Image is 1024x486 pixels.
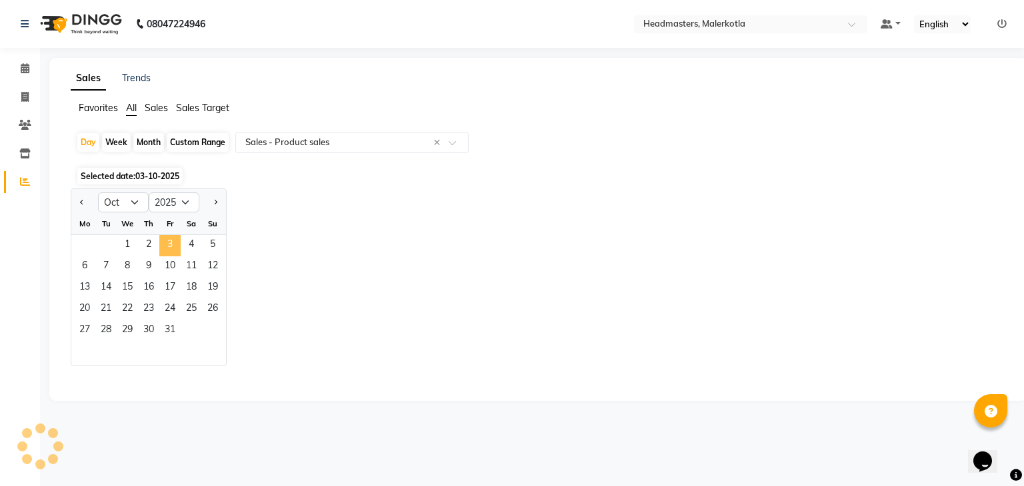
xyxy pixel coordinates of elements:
[74,299,95,320] div: Monday, October 20, 2025
[181,235,202,256] div: Saturday, October 4, 2025
[77,168,183,184] span: Selected date:
[159,235,181,256] span: 3
[95,278,117,299] span: 14
[159,278,181,299] div: Friday, October 17, 2025
[95,256,117,278] span: 7
[210,192,221,213] button: Next month
[202,256,223,278] span: 12
[138,235,159,256] span: 2
[74,256,95,278] div: Monday, October 6, 2025
[202,299,223,320] span: 26
[74,320,95,342] span: 27
[117,299,138,320] div: Wednesday, October 22, 2025
[138,278,159,299] div: Thursday, October 16, 2025
[181,278,202,299] span: 18
[95,256,117,278] div: Tuesday, October 7, 2025
[202,213,223,234] div: Su
[74,256,95,278] span: 6
[98,192,149,212] select: Select month
[138,299,159,320] div: Thursday, October 23, 2025
[181,256,202,278] div: Saturday, October 11, 2025
[159,299,181,320] div: Friday, October 24, 2025
[77,133,99,152] div: Day
[138,213,159,234] div: Th
[159,320,181,342] div: Friday, October 31, 2025
[202,235,223,256] span: 5
[95,213,117,234] div: Tu
[159,235,181,256] div: Friday, October 3, 2025
[95,320,117,342] div: Tuesday, October 28, 2025
[133,133,164,152] div: Month
[167,133,229,152] div: Custom Range
[138,299,159,320] span: 23
[95,320,117,342] span: 28
[71,67,106,91] a: Sales
[202,235,223,256] div: Sunday, October 5, 2025
[159,278,181,299] span: 17
[202,278,223,299] span: 19
[202,299,223,320] div: Sunday, October 26, 2025
[74,278,95,299] div: Monday, October 13, 2025
[176,102,229,114] span: Sales Target
[159,213,181,234] div: Fr
[79,102,118,114] span: Favorites
[95,278,117,299] div: Tuesday, October 14, 2025
[117,320,138,342] span: 29
[138,256,159,278] div: Thursday, October 9, 2025
[117,278,138,299] div: Wednesday, October 15, 2025
[202,256,223,278] div: Sunday, October 12, 2025
[34,5,125,43] img: logo
[117,235,138,256] span: 1
[138,278,159,299] span: 16
[74,299,95,320] span: 20
[181,299,202,320] span: 25
[74,320,95,342] div: Monday, October 27, 2025
[159,256,181,278] span: 10
[433,136,445,150] span: Clear all
[117,235,138,256] div: Wednesday, October 1, 2025
[117,320,138,342] div: Wednesday, October 29, 2025
[181,256,202,278] span: 11
[159,299,181,320] span: 24
[202,278,223,299] div: Sunday, October 19, 2025
[102,133,131,152] div: Week
[117,278,138,299] span: 15
[145,102,168,114] span: Sales
[968,433,1011,473] iframe: chat widget
[138,320,159,342] span: 30
[126,102,137,114] span: All
[135,171,179,181] span: 03-10-2025
[138,235,159,256] div: Thursday, October 2, 2025
[117,256,138,278] div: Wednesday, October 8, 2025
[117,256,138,278] span: 8
[117,213,138,234] div: We
[159,256,181,278] div: Friday, October 10, 2025
[122,72,151,84] a: Trends
[181,299,202,320] div: Saturday, October 25, 2025
[149,192,199,212] select: Select year
[77,192,87,213] button: Previous month
[138,256,159,278] span: 9
[181,278,202,299] div: Saturday, October 18, 2025
[181,235,202,256] span: 4
[95,299,117,320] div: Tuesday, October 21, 2025
[138,320,159,342] div: Thursday, October 30, 2025
[74,278,95,299] span: 13
[95,299,117,320] span: 21
[159,320,181,342] span: 31
[181,213,202,234] div: Sa
[74,213,95,234] div: Mo
[147,5,205,43] b: 08047224946
[117,299,138,320] span: 22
